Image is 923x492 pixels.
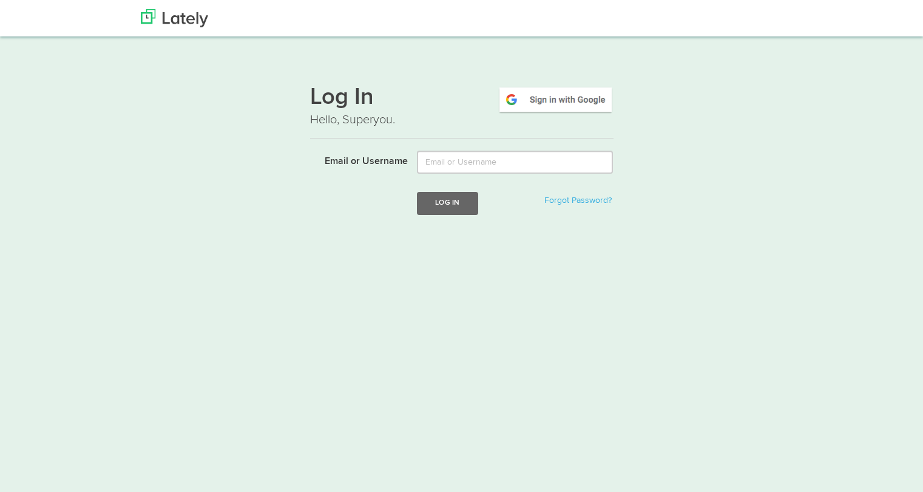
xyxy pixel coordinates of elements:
a: Forgot Password? [544,196,612,205]
label: Email or Username [301,151,408,169]
input: Email or Username [417,151,613,174]
button: Log In [417,192,478,214]
img: google-signin.png [498,86,614,114]
img: Lately [141,9,208,27]
p: Hello, Superyou. [310,111,614,129]
h1: Log In [310,86,614,111]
